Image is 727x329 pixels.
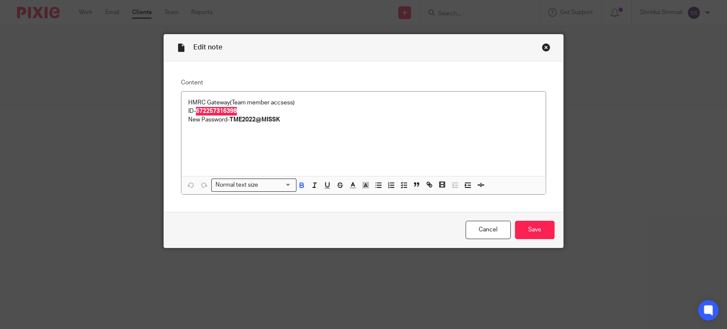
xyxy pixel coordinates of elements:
[211,179,296,192] div: Search for option
[466,221,511,239] a: Cancel
[193,44,222,51] span: Edit note
[542,43,550,52] div: Close this dialog window
[515,221,555,239] input: Save
[181,78,546,87] label: Content
[213,181,260,190] span: Normal text size
[188,98,539,107] p: HMRC Gateway(Team member accsess)
[261,181,291,190] input: Search for option
[188,107,539,115] p: ID-
[230,117,280,123] strong: TME2022@MISSK
[188,115,539,124] p: New Password-
[196,108,237,114] strong: 672257316398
